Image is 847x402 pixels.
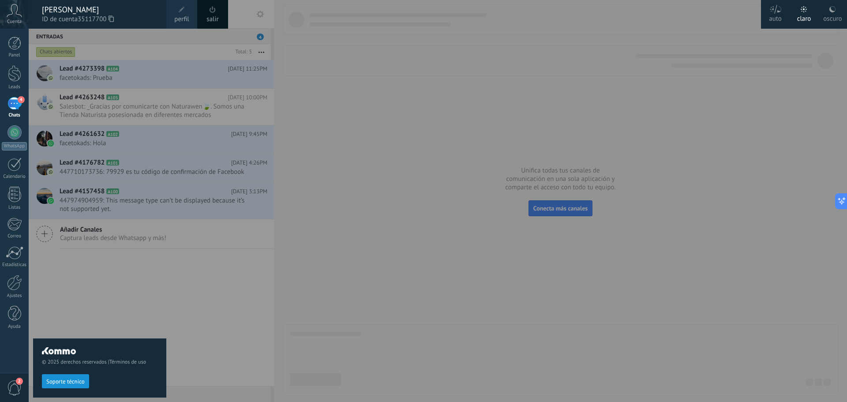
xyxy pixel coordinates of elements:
div: auto [769,6,782,29]
div: Leads [2,84,27,90]
div: Ajustes [2,293,27,299]
div: Listas [2,205,27,210]
span: © 2025 derechos reservados | [42,359,157,365]
a: Términos de uso [109,359,146,365]
button: Soporte técnico [42,374,89,388]
div: oscuro [823,6,842,29]
div: claro [797,6,811,29]
span: 35117700 [78,15,114,24]
a: salir [206,15,218,24]
div: [PERSON_NAME] [42,5,157,15]
div: Panel [2,53,27,58]
div: Estadísticas [2,262,27,268]
div: WhatsApp [2,142,27,150]
div: Calendario [2,174,27,180]
a: Soporte técnico [42,378,89,384]
span: Soporte técnico [46,379,85,385]
span: Cuenta [7,19,22,25]
span: ID de cuenta [42,15,157,24]
span: 2 [16,378,23,385]
div: Correo [2,233,27,239]
div: Chats [2,113,27,118]
span: 4 [18,96,25,103]
span: perfil [174,15,189,24]
div: Ayuda [2,324,27,330]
